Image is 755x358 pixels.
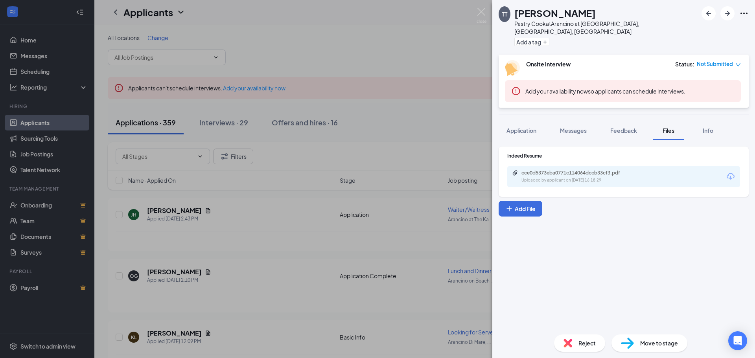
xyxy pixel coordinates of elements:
span: Feedback [610,127,637,134]
svg: Error [511,86,521,96]
button: ArrowLeftNew [702,6,716,20]
span: so applicants can schedule interviews. [525,88,685,95]
svg: ArrowLeftNew [704,9,713,18]
svg: Download [726,172,735,181]
button: Add FilePlus [499,201,542,217]
span: Info [703,127,713,134]
svg: Plus [543,40,547,44]
span: Move to stage [640,339,678,347]
svg: Paperclip [512,170,518,176]
b: Onsite Interview [526,61,571,68]
button: ArrowRight [720,6,735,20]
div: Indeed Resume [507,152,740,159]
span: down [735,62,741,68]
button: Add your availability now [525,87,588,95]
svg: Plus [505,205,513,213]
h1: [PERSON_NAME] [514,6,596,20]
span: Not Submitted [697,60,733,68]
svg: ArrowRight [723,9,732,18]
div: TT [502,10,507,18]
div: Status : [675,60,694,68]
span: Reject [578,339,596,347]
span: Messages [560,127,587,134]
div: Uploaded by applicant on [DATE] 16:18:29 [521,177,639,184]
svg: Ellipses [739,9,749,18]
div: Pastry Cook at Arancino at [GEOGRAPHIC_DATA], [GEOGRAPHIC_DATA], [GEOGRAPHIC_DATA] [514,20,698,35]
div: Open Intercom Messenger [728,331,747,350]
button: PlusAdd a tag [514,38,549,46]
a: Paperclipcce0d5373eba0771c114064dccb33cf3.pdfUploaded by applicant on [DATE] 16:18:29 [512,170,639,184]
span: Application [506,127,536,134]
span: Files [663,127,674,134]
div: cce0d5373eba0771c114064dccb33cf3.pdf [521,170,632,176]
